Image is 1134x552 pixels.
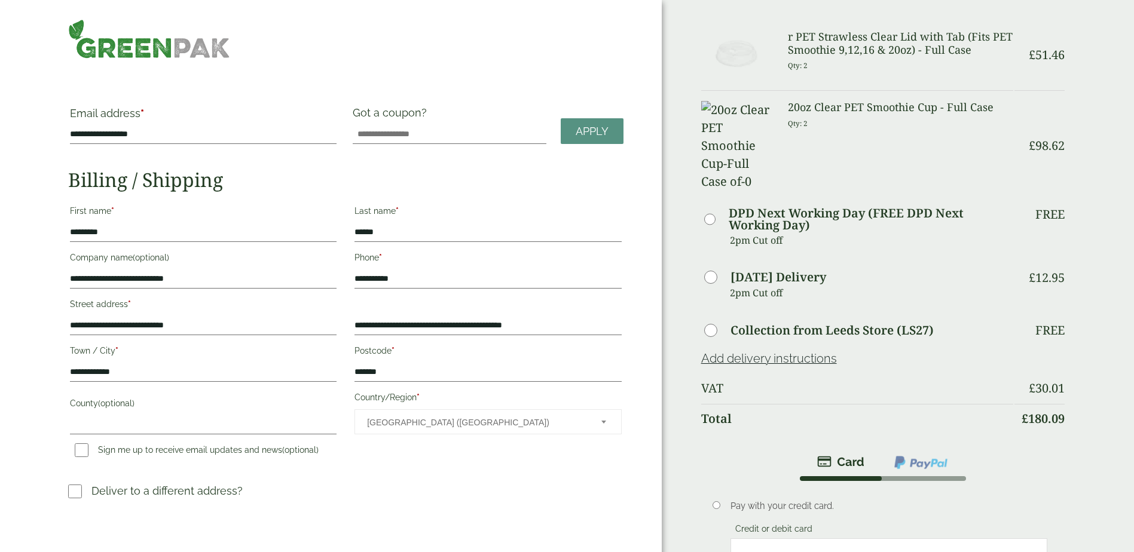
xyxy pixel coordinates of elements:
[70,445,323,458] label: Sign me up to receive email updates and news
[1022,410,1028,427] span: £
[1035,207,1065,222] p: Free
[70,342,337,363] label: Town / City
[354,389,621,409] label: Country/Region
[68,168,623,191] h2: Billing / Shipping
[701,101,774,191] img: 20oz Clear PET Smoothie Cup-Full Case of-0
[1022,410,1065,427] bdi: 180.09
[353,106,432,125] label: Got a coupon?
[128,299,131,309] abbr: required
[140,107,144,119] abbr: required
[701,351,837,366] a: Add delivery instructions
[788,101,1013,114] h3: 20oz Clear PET Smoothie Cup - Full Case
[70,203,337,223] label: First name
[1029,269,1035,286] span: £
[282,445,319,455] span: (optional)
[367,410,585,435] span: United Kingdom (UK)
[701,404,1014,433] th: Total
[91,483,243,499] p: Deliver to a different address?
[730,231,1014,249] p: 2pm Cut off
[417,392,420,402] abbr: required
[1035,323,1065,338] p: Free
[817,455,864,469] img: stripe.png
[788,119,808,128] small: Qty: 2
[70,395,337,415] label: County
[70,296,337,316] label: Street address
[1029,137,1035,154] span: £
[354,342,621,363] label: Postcode
[70,108,337,125] label: Email address
[133,253,169,262] span: (optional)
[1029,380,1065,396] bdi: 30.01
[111,206,114,216] abbr: required
[788,30,1013,56] h3: r PET Strawless Clear Lid with Tab (Fits PET Smoothie 9,12,16 & 20oz) - Full Case
[98,398,135,408] span: (optional)
[729,207,1013,231] label: DPD Next Working Day (FREE DPD Next Working Day)
[392,346,395,355] abbr: required
[379,253,382,262] abbr: required
[354,409,621,434] span: Country/Region
[701,374,1014,403] th: VAT
[396,206,399,216] abbr: required
[1029,47,1035,63] span: £
[893,455,949,470] img: ppcp-gateway.png
[354,203,621,223] label: Last name
[1029,137,1065,154] bdi: 98.62
[70,249,337,269] label: Company name
[1029,380,1035,396] span: £
[576,125,609,138] span: Apply
[730,524,817,537] label: Credit or debit card
[730,284,1014,302] p: 2pm Cut off
[1029,47,1065,63] bdi: 51.46
[730,499,1047,513] p: Pay with your credit card.
[730,324,934,336] label: Collection from Leeds Store (LS27)
[354,249,621,269] label: Phone
[115,346,118,355] abbr: required
[788,61,808,70] small: Qty: 2
[75,443,88,457] input: Sign me up to receive email updates and news(optional)
[68,19,230,59] img: GreenPak Supplies
[561,118,623,144] a: Apply
[730,271,826,283] label: [DATE] Delivery
[1029,269,1065,286] bdi: 12.95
